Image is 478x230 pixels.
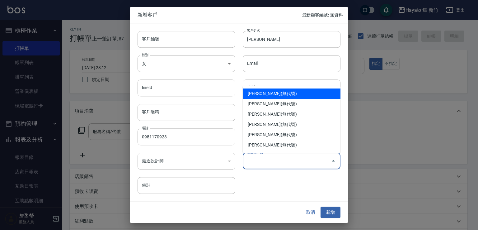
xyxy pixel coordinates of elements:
label: 電話 [142,126,148,130]
label: 性別 [142,52,148,57]
li: [PERSON_NAME](無代號) [243,140,340,150]
button: 新增 [321,207,340,218]
li: [PERSON_NAME](無代號) [243,89,340,99]
li: [PERSON_NAME](無代號) [243,99,340,109]
p: 最新顧客編號: 無資料 [302,12,343,18]
li: [PERSON_NAME](無代號) [243,130,340,140]
label: 偏好設計師 [247,150,263,155]
li: [PERSON_NAME](無代號) [243,119,340,130]
div: 女 [138,55,235,72]
label: 客戶姓名 [247,28,260,33]
span: 新增客戶 [138,12,302,18]
button: Close [328,156,338,166]
li: [PERSON_NAME](無代號) [243,109,340,119]
button: 取消 [301,207,321,218]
